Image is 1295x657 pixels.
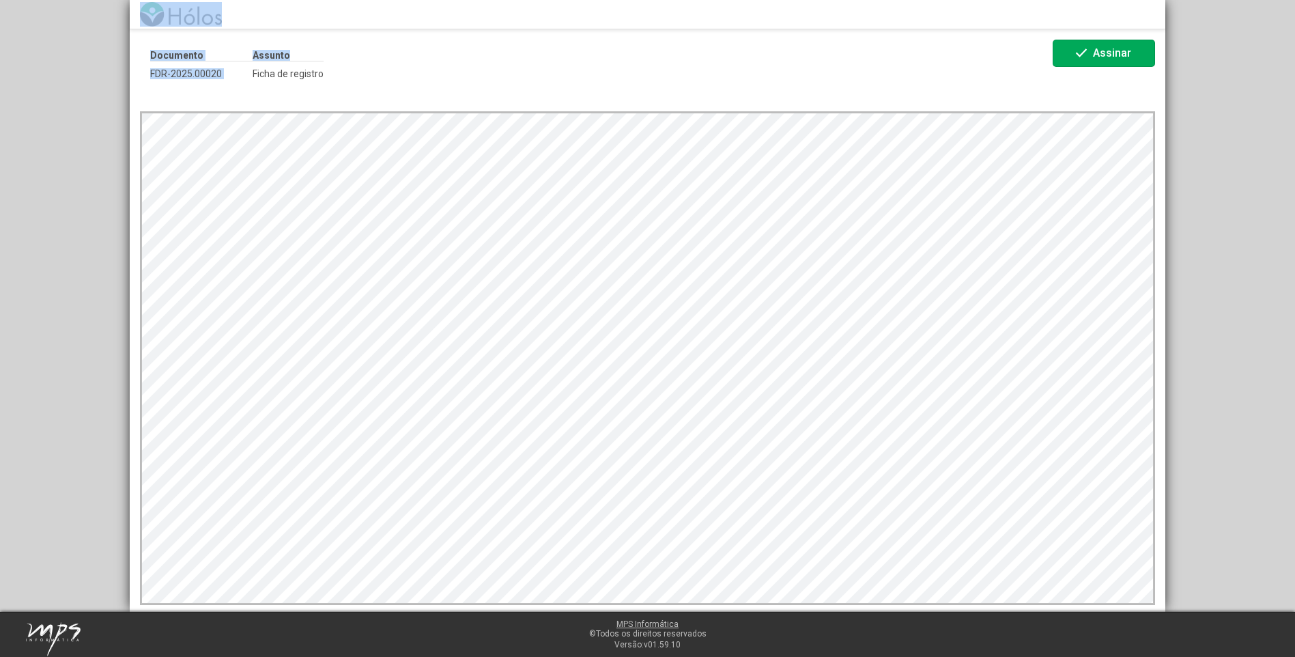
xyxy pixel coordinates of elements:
a: MPS Informática [616,619,679,629]
p: Documento [150,50,253,61]
span: Ficha de registro [253,68,324,79]
button: Assinar [1053,40,1155,67]
p: Assunto [253,50,324,61]
mat-icon: check [1073,45,1090,61]
span: Assinar [1093,46,1131,59]
span: Versão:v01.59.10 [614,640,681,649]
img: mps-image-cropped.png [26,622,81,656]
span: FDR-2025.00020 [150,68,253,79]
span: ©Todos os direitos reservados [589,629,707,639]
img: logo-holos.png [140,2,222,27]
